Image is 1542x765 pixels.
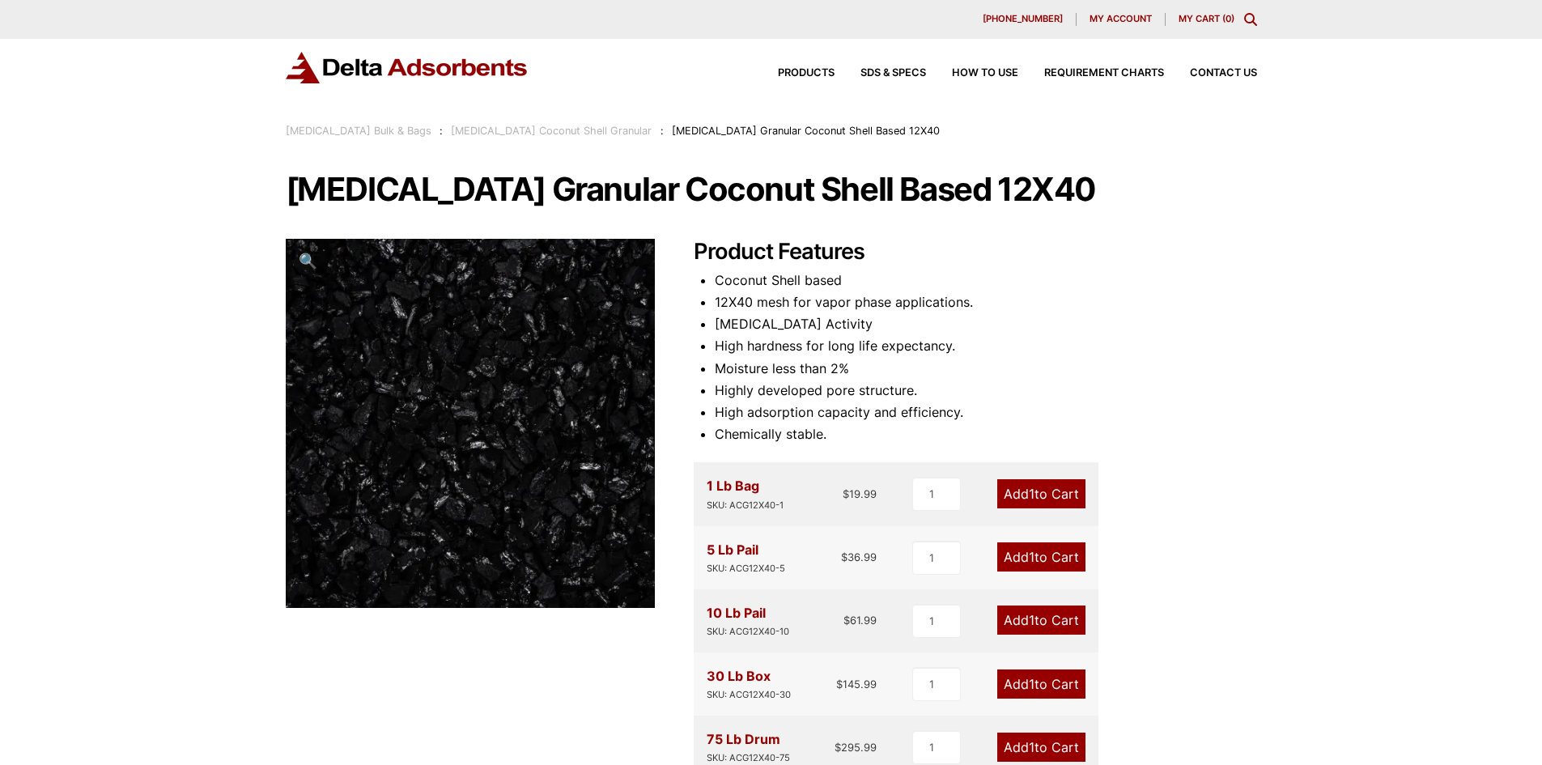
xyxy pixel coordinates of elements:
li: Chemically stable. [715,423,1257,445]
div: 10 Lb Pail [707,602,789,640]
div: Toggle Modal Content [1244,13,1257,26]
span: $ [843,614,850,627]
a: Add1to Cart [997,479,1085,508]
img: Delta Adsorbents [286,52,529,83]
a: [PHONE_NUMBER] [970,13,1077,26]
a: Requirement Charts [1018,68,1164,79]
li: [MEDICAL_DATA] Activity [715,313,1257,335]
bdi: 19.99 [843,487,877,500]
span: : [661,125,664,137]
span: 1 [1029,739,1034,755]
a: My Cart (0) [1179,13,1234,24]
div: 5 Lb Pail [707,539,785,576]
bdi: 145.99 [836,678,877,691]
a: Add1to Cart [997,542,1085,572]
span: 1 [1029,612,1034,628]
span: My account [1090,15,1152,23]
span: SDS & SPECS [860,68,926,79]
a: [MEDICAL_DATA] Coconut Shell Granular [451,125,652,137]
bdi: 36.99 [841,550,877,563]
span: Requirement Charts [1044,68,1164,79]
li: High adsorption capacity and efficiency. [715,402,1257,423]
span: How to Use [952,68,1018,79]
div: 30 Lb Box [707,665,791,703]
span: $ [836,678,843,691]
span: $ [835,741,841,754]
span: 0 [1226,13,1231,24]
a: SDS & SPECS [835,68,926,79]
div: SKU: ACG12X40-10 [707,624,789,640]
bdi: 61.99 [843,614,877,627]
li: Coconut Shell based [715,270,1257,291]
span: Products [778,68,835,79]
img: Activated Carbon Mesh Granular [286,239,655,608]
a: Activated Carbon Mesh Granular [286,414,655,430]
a: [MEDICAL_DATA] Bulk & Bags [286,125,431,137]
a: How to Use [926,68,1018,79]
span: 1 [1029,549,1034,565]
li: 12X40 mesh for vapor phase applications. [715,291,1257,313]
a: Products [752,68,835,79]
div: SKU: ACG12X40-1 [707,498,784,513]
li: Moisture less than 2% [715,358,1257,380]
a: Contact Us [1164,68,1257,79]
div: 1 Lb Bag [707,475,784,512]
span: 🔍 [299,252,317,270]
span: 1 [1029,676,1034,692]
bdi: 295.99 [835,741,877,754]
span: Contact Us [1190,68,1257,79]
span: 1 [1029,486,1034,502]
div: SKU: ACG12X40-5 [707,561,785,576]
span: $ [841,550,847,563]
span: : [440,125,443,137]
h1: [MEDICAL_DATA] Granular Coconut Shell Based 12X40 [286,172,1257,206]
a: My account [1077,13,1166,26]
span: [MEDICAL_DATA] Granular Coconut Shell Based 12X40 [672,125,940,137]
span: $ [843,487,849,500]
a: View full-screen image gallery [286,239,330,283]
a: Add1to Cart [997,669,1085,699]
a: Add1to Cart [997,733,1085,762]
li: Highly developed pore structure. [715,380,1257,402]
div: SKU: ACG12X40-30 [707,687,791,703]
h2: Product Features [694,239,1257,266]
span: [PHONE_NUMBER] [983,15,1063,23]
li: High hardness for long life expectancy. [715,335,1257,357]
a: Add1to Cart [997,606,1085,635]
